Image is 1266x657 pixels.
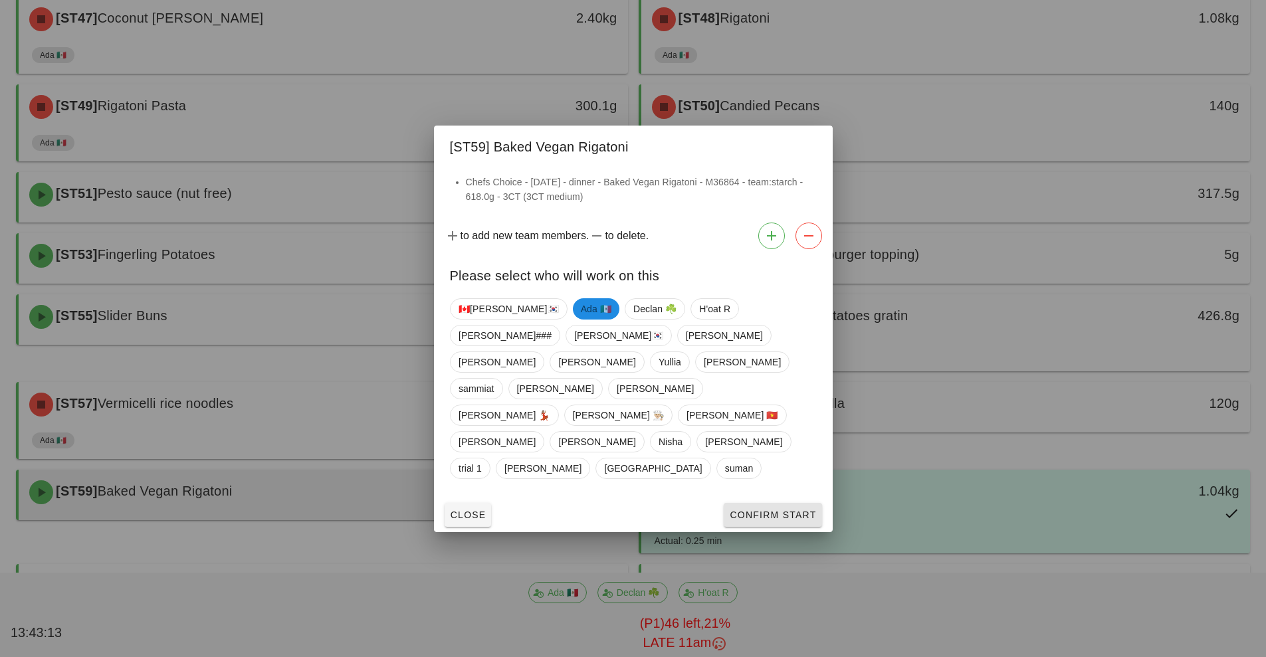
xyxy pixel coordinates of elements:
span: Nisha [658,432,682,452]
span: [PERSON_NAME]### [459,326,552,345]
span: [PERSON_NAME] [459,432,536,452]
div: Please select who will work on this [434,254,833,293]
span: Ada 🇲🇽 [580,298,611,320]
span: [PERSON_NAME] 💃🏽 [459,405,550,425]
span: [PERSON_NAME] [558,432,635,452]
span: [PERSON_NAME] [705,432,782,452]
span: [PERSON_NAME] [558,352,635,372]
span: [PERSON_NAME] [703,352,780,372]
span: trial 1 [459,458,482,478]
span: [PERSON_NAME] [685,326,762,345]
span: sammiat [459,379,494,399]
span: [PERSON_NAME] 👨🏼‍🍳 [572,405,664,425]
span: [PERSON_NAME] [459,352,536,372]
div: [ST59] Baked Vegan Rigatoni [434,126,833,164]
span: H'oat R [699,299,730,319]
button: Close [445,503,492,527]
span: Yullia [658,352,681,372]
span: [PERSON_NAME] [504,458,581,478]
span: [GEOGRAPHIC_DATA] [604,458,702,478]
span: [PERSON_NAME] [617,379,694,399]
span: Confirm Start [729,510,816,520]
span: Close [450,510,486,520]
span: suman [724,458,753,478]
button: Confirm Start [724,503,821,527]
span: [PERSON_NAME]🇰🇷 [574,326,663,345]
span: [PERSON_NAME] 🇻🇳 [686,405,778,425]
span: 🇨🇦[PERSON_NAME]🇰🇷 [459,299,559,319]
div: to add new team members. to delete. [434,217,833,254]
span: [PERSON_NAME] [516,379,593,399]
li: Chefs Choice - [DATE] - dinner - Baked Vegan Rigatoni - M36864 - team:starch - 618.0g - 3CT (3CT ... [466,175,817,204]
span: Declan ☘️ [633,299,676,319]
